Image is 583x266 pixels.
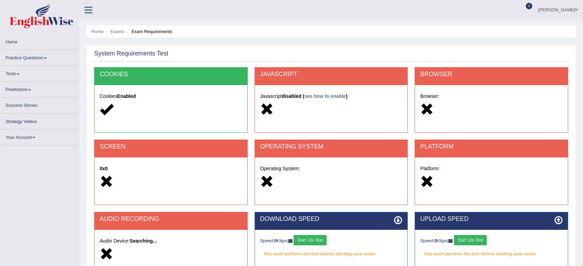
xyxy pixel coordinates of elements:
[100,94,242,99] h5: Cookies
[0,66,79,79] a: Tests
[260,249,403,259] em: You must perform the test before starting your exam
[294,235,326,245] button: Start 10s Test
[420,143,563,150] h2: PLATFORM
[0,130,79,143] a: Your Account
[420,216,563,223] h2: UPLOAD SPEED
[420,94,563,99] h5: Browser:
[100,238,242,244] h5: Audio Device:
[117,93,136,99] strong: Enabled
[435,238,437,243] strong: 0
[420,249,563,259] em: You must perform the test before starting your exam
[100,143,242,150] h2: SCREEN
[447,239,453,243] img: ajax-loader-fb-connection.gif
[100,71,242,78] h2: COOKIES
[260,71,403,78] h2: JAVASCRIPT
[260,143,403,150] h2: OPERATING SYSTEM
[0,98,79,111] a: Success Stories
[454,235,487,245] button: Start 10s Test
[100,216,242,223] h2: AUDIO RECORDING
[420,71,563,78] h2: BROWSER
[0,50,79,63] a: Practice Questions
[260,166,403,171] h5: Operating System:
[91,29,103,34] a: Home
[420,235,563,247] div: Speed: Kbps
[420,166,563,171] h5: Platform:
[129,238,157,244] strong: Searching...
[100,166,108,171] strong: 0x0
[0,82,79,95] a: Predictions
[94,50,168,57] h2: System Requirements Test
[126,28,172,35] li: Exam Requirements
[0,34,79,48] a: Home
[287,239,293,243] img: ajax-loader-fb-connection.gif
[260,235,403,247] div: Speed: Kbps
[111,29,125,34] a: Exams
[260,94,403,99] h5: Javascript
[260,216,403,223] h2: DOWNLOAD SPEED
[274,238,277,243] strong: 0
[282,93,348,99] strong: disabled ( )
[526,3,533,9] span: 4
[0,114,79,127] a: Strategy Videos
[304,93,346,99] a: see how to enable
